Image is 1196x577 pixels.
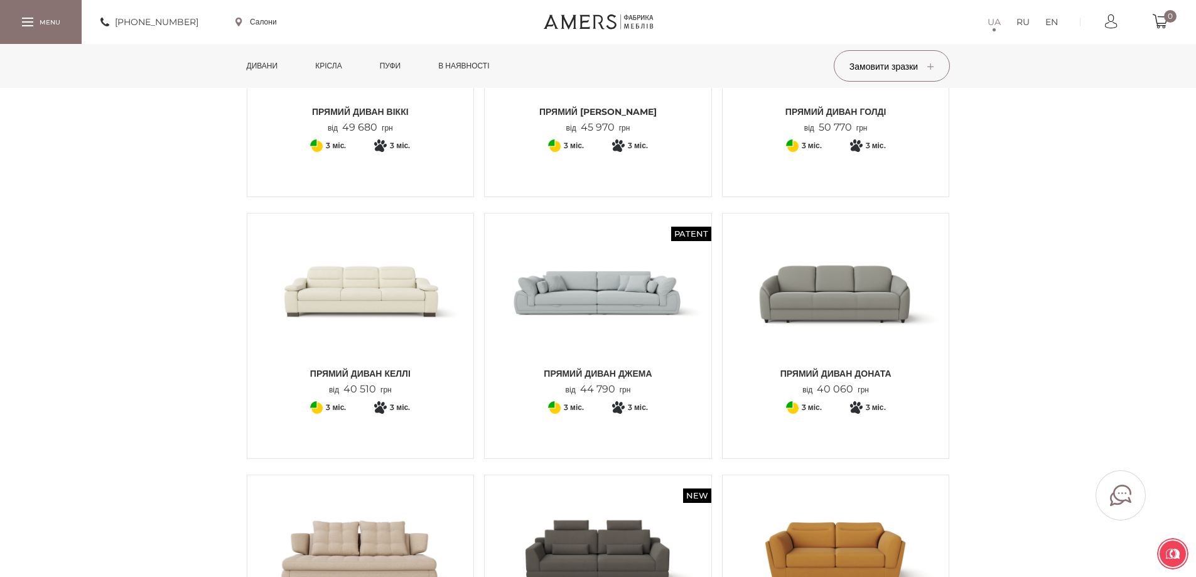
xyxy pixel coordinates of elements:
[866,400,886,415] span: 3 міс.
[802,384,869,396] p: від грн
[235,16,277,28] a: Салони
[328,122,393,134] p: від грн
[564,400,584,415] span: 3 міс.
[1045,14,1058,30] a: EN
[683,488,711,503] span: New
[494,223,702,396] a: Patent Прямий диван ДЖЕМА Прямий диван ДЖЕМА Прямий диван ДЖЕМА від44 790грн
[732,223,940,396] a: Прямий Диван ДОНАТА Прямий Диван ДОНАТА Прямий Диван ДОНАТА від40 060грн
[671,227,711,241] span: Patent
[429,44,498,88] a: в наявності
[628,138,648,153] span: 3 міс.
[849,61,934,72] span: Замовити зразки
[338,121,382,133] span: 49 680
[494,105,702,118] span: Прямий [PERSON_NAME]
[370,44,411,88] a: Пуфи
[814,121,856,133] span: 50 770
[339,383,380,395] span: 40 510
[988,14,1001,30] a: UA
[329,384,392,396] p: від грн
[1164,10,1177,23] span: 0
[802,400,822,415] span: 3 міс.
[326,138,346,153] span: 3 міс.
[306,44,351,88] a: Крісла
[628,400,648,415] span: 3 міс.
[732,105,940,118] span: Прямий диван ГОЛДІ
[804,122,868,134] p: від грн
[1016,14,1030,30] a: RU
[566,122,630,134] p: від грн
[326,400,346,415] span: 3 міс.
[576,121,619,133] span: 45 970
[812,383,858,395] span: 40 060
[494,367,702,380] span: Прямий диван ДЖЕМА
[100,14,198,30] a: [PHONE_NUMBER]
[390,400,410,415] span: 3 міс.
[732,367,940,380] span: Прямий Диван ДОНАТА
[564,138,584,153] span: 3 міс.
[237,44,288,88] a: Дивани
[257,367,465,380] span: Прямий диван КЕЛЛІ
[802,138,822,153] span: 3 міс.
[576,383,620,395] span: 44 790
[257,105,465,118] span: Прямий диван ВІККІ
[834,50,950,82] button: Замовити зразки
[390,138,410,153] span: 3 міс.
[257,223,465,396] a: Прямий диван КЕЛЛІ Прямий диван КЕЛЛІ Прямий диван КЕЛЛІ від40 510грн
[566,384,631,396] p: від грн
[866,138,886,153] span: 3 міс.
